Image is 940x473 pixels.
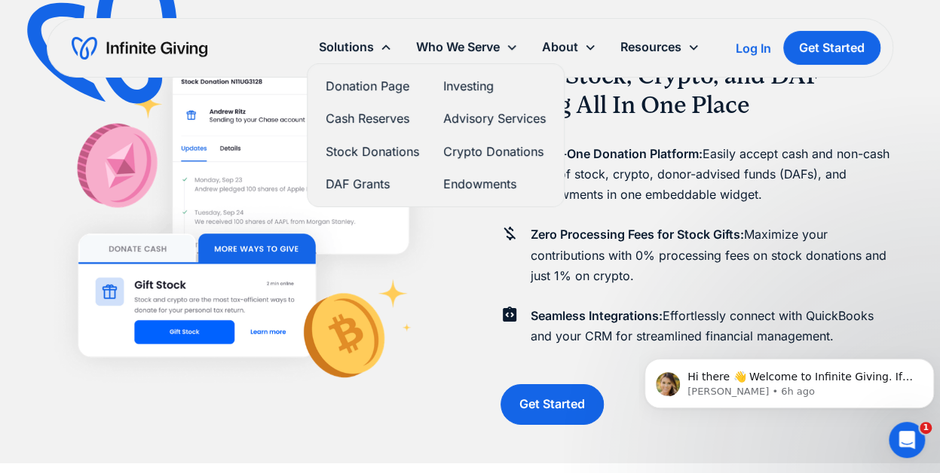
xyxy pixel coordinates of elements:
[326,142,419,162] a: Stock Donations
[404,31,530,63] div: Who We Serve
[501,62,893,120] h2: Cash, Stock, Crypto, and DAF Giving All In One Place
[443,76,546,96] a: Investing
[307,63,565,207] nav: Solutions
[326,174,419,194] a: DAF Grants
[531,227,744,242] strong: Zero Processing Fees for Stock Gifts:
[608,31,712,63] div: Resources
[620,37,681,57] div: Resources
[531,306,893,346] p: Effortlessly connect with QuickBooks and your CRM for streamlined financial management.
[530,31,608,63] div: About
[443,108,546,129] a: Advisory Services
[531,144,893,206] p: Easily accept cash and non-cash gifts of stock, crypto, donor-advised funds (DAFs), and endowment...
[531,224,893,286] p: Maximize your contributions with 0% processing fees on stock donations and just 1% on crypto.
[326,76,419,96] a: Donation Page
[531,308,663,323] strong: Seamless Integrations:
[736,42,771,54] div: Log In
[72,36,207,60] a: home
[889,422,925,458] iframe: Intercom live chat
[736,39,771,57] a: Log In
[47,37,439,417] img: charitable software
[326,108,419,129] a: Cash Reserves
[307,31,404,63] div: Solutions
[531,146,703,161] strong: All-in-One Donation Platform:
[542,37,578,57] div: About
[920,422,932,434] span: 1
[443,142,546,162] a: Crypto Donations
[501,384,604,424] a: Get Started
[638,327,940,432] iframe: Intercom notifications message
[783,31,880,65] a: Get Started
[319,37,374,57] div: Solutions
[416,37,500,57] div: Who We Serve
[443,174,546,194] a: Endowments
